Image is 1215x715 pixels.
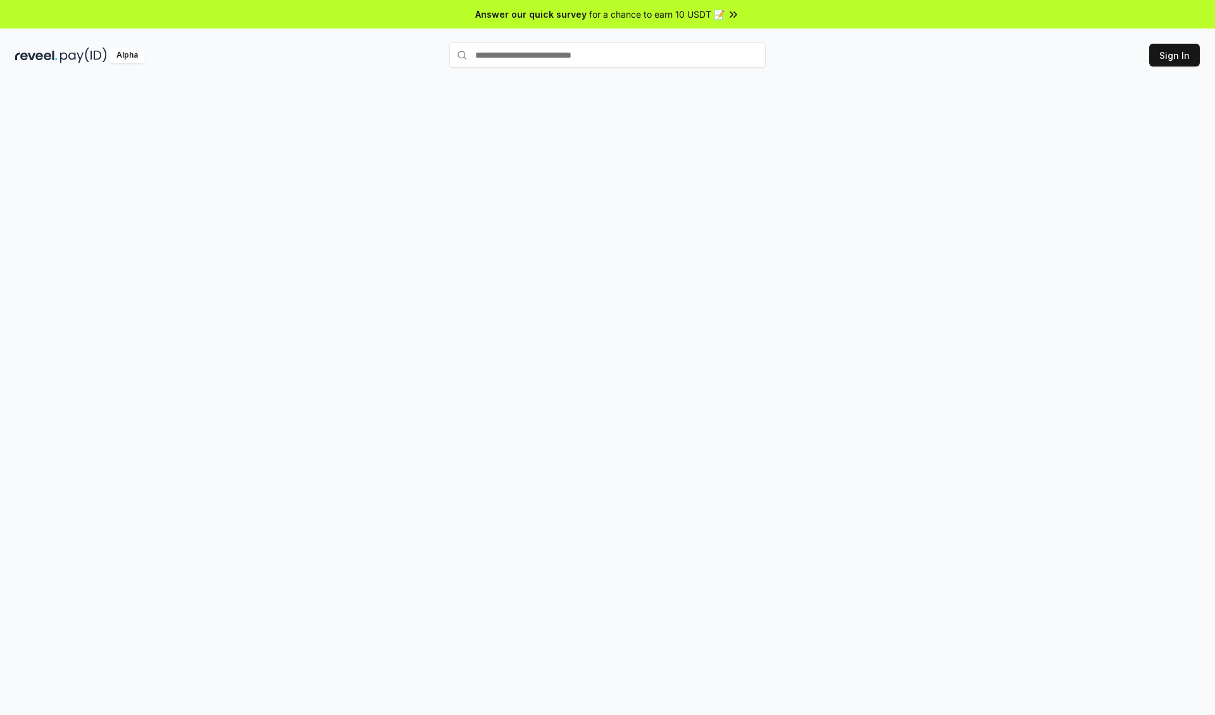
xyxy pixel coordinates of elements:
img: pay_id [60,47,107,63]
span: for a chance to earn 10 USDT 📝 [589,8,725,21]
span: Answer our quick survey [475,8,587,21]
button: Sign In [1149,44,1200,66]
img: reveel_dark [15,47,58,63]
div: Alpha [109,47,145,63]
